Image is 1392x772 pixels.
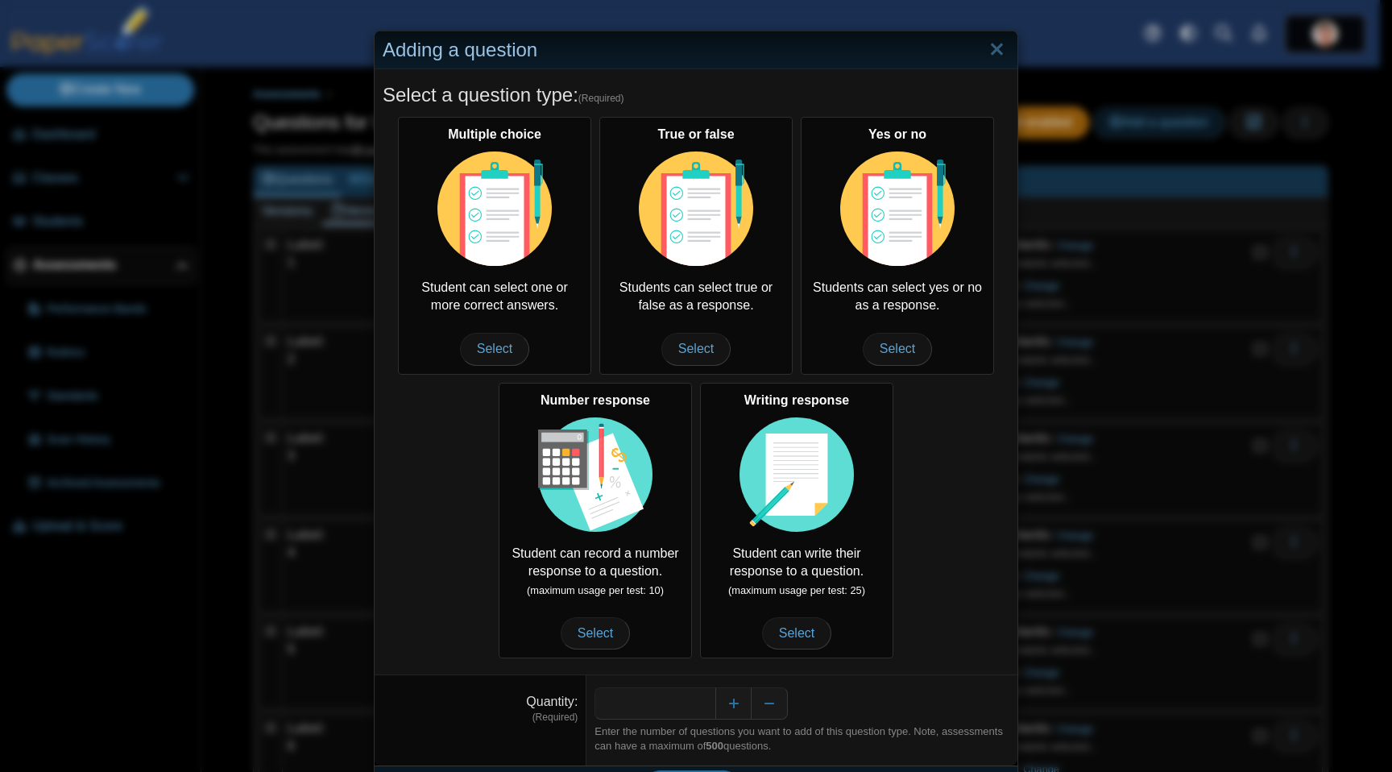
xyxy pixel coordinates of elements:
[460,333,529,365] span: Select
[375,31,1017,69] div: Adding a question
[383,81,1009,109] h5: Select a question type:
[744,393,849,407] b: Writing response
[984,36,1009,64] a: Close
[752,687,788,720] button: Decrease
[383,711,578,724] dfn: (Required)
[538,417,652,532] img: item-type-number-response.svg
[541,393,650,407] b: Number response
[561,617,630,650] span: Select
[728,584,865,596] small: (maximum usage per test: 25)
[868,127,926,141] b: Yes or no
[762,617,831,650] span: Select
[700,383,893,658] div: Student can write their response to a question.
[527,584,664,596] small: (maximum usage per test: 10)
[578,92,624,106] span: (Required)
[715,687,752,720] button: Increase
[398,117,591,375] div: Student can select one or more correct answers.
[706,740,723,752] b: 500
[657,127,734,141] b: True or false
[739,417,854,532] img: item-type-writing-response.svg
[599,117,793,375] div: Students can select true or false as a response.
[863,333,932,365] span: Select
[801,117,994,375] div: Students can select yes or no as a response.
[594,724,1009,753] div: Enter the number of questions you want to add of this question type. Note, assessments can have a...
[639,151,753,266] img: item-type-multiple-choice.svg
[526,695,578,708] label: Quantity
[437,151,552,266] img: item-type-multiple-choice.svg
[661,333,731,365] span: Select
[840,151,955,266] img: item-type-multiple-choice.svg
[448,127,541,141] b: Multiple choice
[499,383,692,658] div: Student can record a number response to a question.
